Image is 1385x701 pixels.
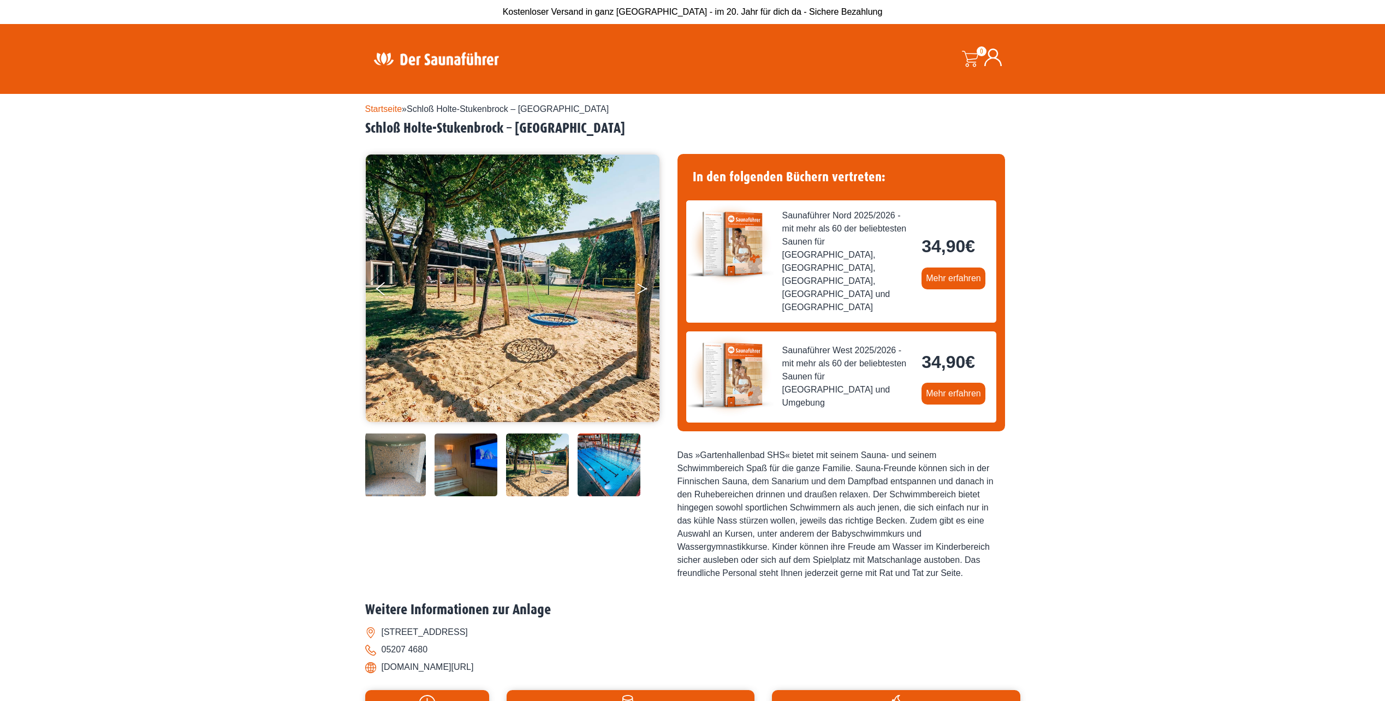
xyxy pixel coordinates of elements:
[922,236,975,256] bdi: 34,90
[965,236,975,256] span: €
[365,104,609,114] span: »
[782,344,913,409] span: Saunaführer West 2025/2026 - mit mehr als 60 der beliebtesten Saunen für [GEOGRAPHIC_DATA] und Um...
[365,641,1020,658] li: 05207 4680
[922,268,985,289] a: Mehr erfahren
[365,602,1020,619] h2: Weitere Informationen zur Anlage
[686,163,996,192] h4: In den folgenden Büchern vertreten:
[965,352,975,372] span: €
[503,7,883,16] span: Kostenloser Versand in ganz [GEOGRAPHIC_DATA] - im 20. Jahr für dich da - Sichere Bezahlung
[407,104,609,114] span: Schloß Holte-Stukenbrock – [GEOGRAPHIC_DATA]
[977,46,986,56] span: 0
[922,352,975,372] bdi: 34,90
[686,200,774,288] img: der-saunafuehrer-2025-nord.jpg
[922,383,985,405] a: Mehr erfahren
[365,104,402,114] a: Startseite
[636,277,663,305] button: Next
[365,623,1020,641] li: [STREET_ADDRESS]
[677,449,1005,580] div: Das »Gartenhallenbad SHS« bietet mit seinem Sauna- und seinem Schwimmbereich Spaß für die ganze F...
[376,277,403,305] button: Previous
[686,331,774,419] img: der-saunafuehrer-2025-west.jpg
[365,658,1020,676] li: [DOMAIN_NAME][URL]
[782,209,913,314] span: Saunaführer Nord 2025/2026 - mit mehr als 60 der beliebtesten Saunen für [GEOGRAPHIC_DATA], [GEOG...
[365,120,1020,137] h2: Schloß Holte-Stukenbrock – [GEOGRAPHIC_DATA]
